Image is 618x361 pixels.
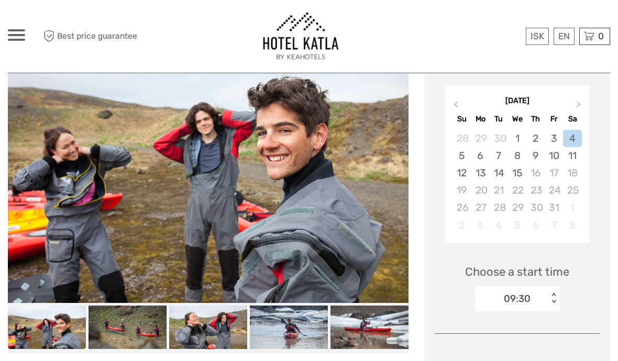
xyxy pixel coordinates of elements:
div: Choose Sunday, October 12th, 2025 [453,164,471,182]
div: Choose Monday, October 6th, 2025 [471,147,490,164]
div: Not available Wednesday, November 5th, 2025 [508,217,526,234]
div: Not available Wednesday, October 22nd, 2025 [508,182,526,199]
div: Choose Friday, October 10th, 2025 [545,147,563,164]
button: Previous Month [446,98,463,115]
div: Not available Monday, November 3rd, 2025 [471,217,490,234]
div: Not available Wednesday, October 29th, 2025 [508,199,526,216]
img: 53a5f1fb6b5d40d288f8d1ed4450f84b_slider_thumbnail.jpeg [89,306,167,349]
div: Not available Thursday, October 30th, 2025 [526,199,545,216]
div: Not available Saturday, October 25th, 2025 [563,182,581,199]
div: Mo [471,112,490,126]
div: Choose Sunday, September 28th, 2025 [453,130,471,147]
span: Best price guarantee [41,28,159,45]
div: Not available Saturday, October 18th, 2025 [563,164,581,182]
div: Not available Monday, October 27th, 2025 [471,199,490,216]
div: Choose Tuesday, October 14th, 2025 [490,164,508,182]
div: Sa [563,112,581,126]
button: Open LiveChat chat widget [120,16,133,29]
img: 4f547eaa44cf4339a1d15ff6daee8673_slider_thumbnail.jpeg [169,306,247,349]
img: ba6db8492afc4e548d903fa6648ac577_main_slider.jpeg [8,36,409,303]
div: Choose Thursday, October 9th, 2025 [526,147,545,164]
button: Next Month [571,98,588,115]
div: Choose Monday, September 29th, 2025 [471,130,490,147]
div: Choose Friday, October 3rd, 2025 [545,130,563,147]
img: 462-d497edbe-725d-445a-8006-b08859142f12_logo_big.jpg [261,10,340,62]
div: Not available Thursday, October 23rd, 2025 [526,182,545,199]
div: < > [549,293,558,304]
div: [DATE] [445,96,589,107]
div: Not available Tuesday, October 21st, 2025 [490,182,508,199]
div: month 2025-10 [448,130,586,234]
div: Choose Tuesday, September 30th, 2025 [490,130,508,147]
div: Choose Tuesday, October 7th, 2025 [490,147,508,164]
div: Fr [545,112,563,126]
div: 09:30 [504,292,531,306]
div: EN [554,28,575,45]
div: Not available Sunday, November 2nd, 2025 [453,217,471,234]
div: Choose Wednesday, October 15th, 2025 [508,164,526,182]
div: Not available Saturday, November 8th, 2025 [563,217,581,234]
div: Not available Friday, October 24th, 2025 [545,182,563,199]
span: Choose a start time [465,264,569,280]
div: Not available Thursday, October 16th, 2025 [526,164,545,182]
div: Not available Friday, November 7th, 2025 [545,217,563,234]
div: Choose Thursday, October 2nd, 2025 [526,130,545,147]
div: We [508,112,526,126]
p: We're away right now. Please check back later! [15,18,118,27]
div: Not available Tuesday, November 4th, 2025 [490,217,508,234]
img: a14e90501009426f8c31873e56b6ed3a_slider_thumbnail.jpeg [330,306,409,349]
div: Not available Thursday, November 6th, 2025 [526,217,545,234]
span: 0 [597,31,605,41]
div: Choose Wednesday, October 1st, 2025 [508,130,526,147]
div: Choose Wednesday, October 8th, 2025 [508,147,526,164]
img: ba6db8492afc4e548d903fa6648ac577_slider_thumbnail.jpeg [8,306,86,349]
span: ISK [531,31,544,41]
div: Tu [490,112,508,126]
div: Choose Sunday, October 5th, 2025 [453,147,471,164]
div: Choose Saturday, October 11th, 2025 [563,147,581,164]
div: Not available Monday, October 20th, 2025 [471,182,490,199]
div: Choose Saturday, October 4th, 2025 [563,130,581,147]
div: Choose Monday, October 13th, 2025 [471,164,490,182]
div: Not available Sunday, October 19th, 2025 [453,182,471,199]
div: Su [453,112,471,126]
div: Th [526,112,545,126]
div: Not available Sunday, October 26th, 2025 [453,199,471,216]
div: Not available Friday, October 31st, 2025 [545,199,563,216]
div: Not available Saturday, November 1st, 2025 [563,199,581,216]
img: 48ee221c29764bbd8bb99be9c92e98c1_slider_thumbnail.jpeg [250,306,328,349]
div: Not available Tuesday, October 28th, 2025 [490,199,508,216]
div: Not available Friday, October 17th, 2025 [545,164,563,182]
